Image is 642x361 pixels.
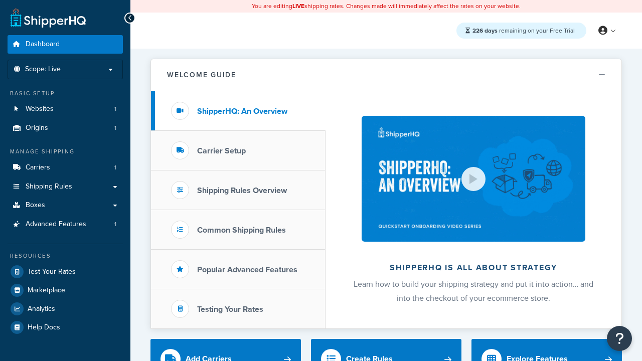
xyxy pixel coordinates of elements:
[8,119,123,137] li: Origins
[8,35,123,54] a: Dashboard
[354,278,593,304] span: Learn how to build your shipping strategy and put it into action… and into the checkout of your e...
[472,26,498,35] strong: 226 days
[114,220,116,229] span: 1
[292,2,304,11] b: LIVE
[197,265,297,274] h3: Popular Advanced Features
[472,26,575,35] span: remaining on your Free Trial
[26,124,48,132] span: Origins
[8,196,123,215] a: Boxes
[197,305,263,314] h3: Testing Your Rates
[8,177,123,196] a: Shipping Rules
[26,163,50,172] span: Carriers
[167,71,236,79] h2: Welcome Guide
[151,59,621,91] button: Welcome Guide
[197,146,246,155] h3: Carrier Setup
[8,281,123,299] a: Marketplace
[8,263,123,281] a: Test Your Rates
[28,305,55,313] span: Analytics
[114,105,116,113] span: 1
[607,326,632,351] button: Open Resource Center
[114,163,116,172] span: 1
[26,220,86,229] span: Advanced Features
[28,323,60,332] span: Help Docs
[26,105,54,113] span: Websites
[197,107,287,116] h3: ShipperHQ: An Overview
[28,286,65,295] span: Marketplace
[8,158,123,177] a: Carriers1
[25,65,61,74] span: Scope: Live
[8,158,123,177] li: Carriers
[8,100,123,118] li: Websites
[26,183,72,191] span: Shipping Rules
[8,119,123,137] a: Origins1
[8,300,123,318] a: Analytics
[8,215,123,234] li: Advanced Features
[26,201,45,210] span: Boxes
[8,147,123,156] div: Manage Shipping
[197,226,286,235] h3: Common Shipping Rules
[362,116,585,242] img: ShipperHQ is all about strategy
[8,100,123,118] a: Websites1
[197,186,287,195] h3: Shipping Rules Overview
[8,89,123,98] div: Basic Setup
[8,318,123,336] a: Help Docs
[352,263,595,272] h2: ShipperHQ is all about strategy
[26,40,60,49] span: Dashboard
[28,268,76,276] span: Test Your Rates
[8,215,123,234] a: Advanced Features1
[114,124,116,132] span: 1
[8,252,123,260] div: Resources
